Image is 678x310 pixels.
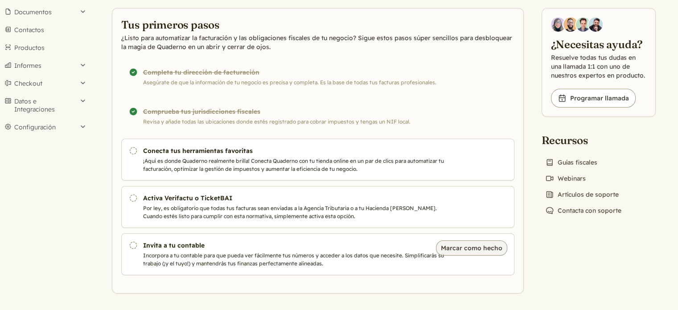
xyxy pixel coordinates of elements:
img: Diana Carrasco, Account Executive at Quaderno [551,17,565,32]
h2: Tus primeros pasos [121,17,514,32]
button: Marcar como hecho [436,240,507,256]
a: Guías fiscales [542,156,601,169]
p: ¿Listo para automatizar la facturación y las obligaciones fiscales de tu negocio? Sigue estos pas... [121,33,514,51]
a: Contacta con soporte [542,204,625,217]
a: Artículos de soporte [542,188,622,201]
a: Webinars [542,172,589,185]
img: Javier Rubio, DevRel at Quaderno [588,17,603,32]
h3: Invita a tu contable [143,241,447,250]
h3: Activa Verifactu o TicketBAI [143,194,447,203]
p: Resuelve todas tus dudas en una llamada 1:1 con uno de nuestros expertos en producto. [551,53,646,80]
a: Conecta tus herramientas favoritas ¡Aquí es donde Quaderno realmente brilla! Conecta Quaderno con... [121,139,514,181]
p: Incorpora a tu contable para que pueda ver fácilmente tus números y acceder a los datos que neces... [143,252,447,268]
img: Jairo Fumero, Account Executive at Quaderno [563,17,578,32]
img: Ivo Oltmans, Business Developer at Quaderno [576,17,590,32]
p: ¡Aquí es donde Quaderno realmente brilla! Conecta Quaderno con tu tienda online en un par de clic... [143,157,447,173]
h3: Conecta tus herramientas favoritas [143,146,447,155]
a: Activa Verifactu o TicketBAI Por ley, es obligatorio que todas tus facturas sean enviadas a la Ag... [121,186,514,228]
p: Por ley, es obligatorio que todas tus facturas sean enviadas a la Agencia Tributaria o a tu Hacie... [143,204,447,220]
a: Programar llamada [551,89,636,107]
h2: Recursos [542,133,625,147]
h2: ¿Necesitas ayuda? [551,37,646,51]
a: Invita a tu contable Incorpora a tu contable para que pueda ver fácilmente tus números y acceder ... [121,233,514,275]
